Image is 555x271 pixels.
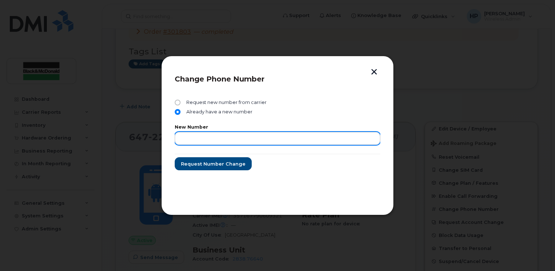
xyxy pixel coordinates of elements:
span: Request new number from carrier [183,100,267,105]
span: Already have a new number [183,109,252,115]
label: New Number [175,125,380,130]
span: Change Phone Number [175,75,264,83]
input: Request new number from carrier [175,100,181,105]
input: Already have a new number [175,109,181,115]
span: Request number change [181,160,246,167]
button: Request number change [175,157,252,170]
